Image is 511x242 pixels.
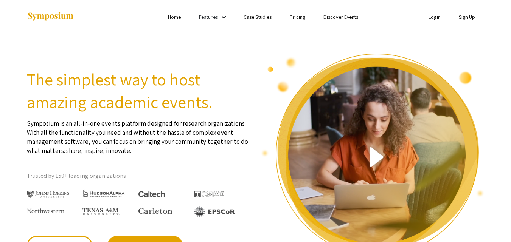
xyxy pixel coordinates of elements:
a: Case Studies [244,14,272,20]
img: Caltech [138,191,165,197]
p: Trusted by 150+ leading organizations [27,170,250,182]
img: The University of Tennessee [194,191,224,197]
img: EPSCOR [194,206,236,217]
a: Pricing [290,14,305,20]
h2: The simplest way to host amazing academic events. [27,68,250,113]
img: Northwestern [27,208,65,213]
img: Carleton [138,208,172,214]
img: Symposium by ForagerOne [27,12,74,22]
img: HudsonAlpha [82,189,125,197]
a: Discover Events [323,14,359,20]
a: Login [429,14,441,20]
a: Sign Up [459,14,475,20]
mat-icon: Expand Features list [219,13,228,22]
a: Home [168,14,181,20]
img: Johns Hopkins University [27,191,70,198]
p: Symposium is an all-in-one events platform designed for research organizations. With all the func... [27,113,250,155]
a: Features [199,14,218,20]
img: Texas A&M University [82,208,120,216]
